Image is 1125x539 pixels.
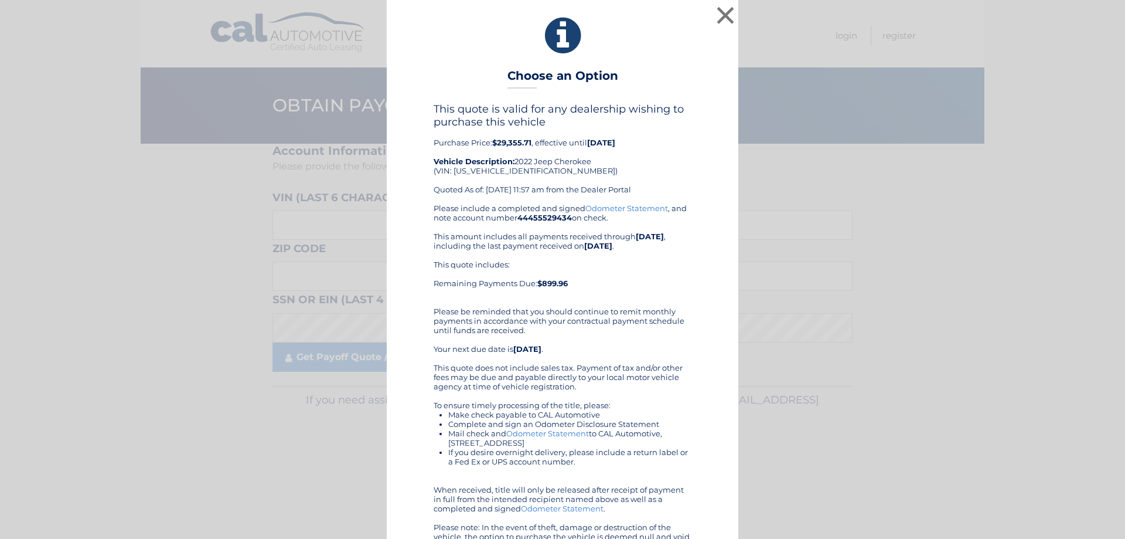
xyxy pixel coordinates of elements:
b: 44455529434 [517,213,572,222]
li: Complete and sign an Odometer Disclosure Statement [448,419,691,429]
div: This quote includes: Remaining Payments Due: [434,260,691,297]
button: × [714,4,737,27]
li: Mail check and to CAL Automotive, [STREET_ADDRESS] [448,429,691,448]
a: Odometer Statement [585,204,668,213]
b: $899.96 [537,279,568,288]
b: $29,355.71 [492,138,531,147]
b: [DATE] [584,241,612,250]
div: Purchase Price: , effective until 2022 Jeep Cherokee (VIN: [US_VEHICLE_IDENTIFICATION_NUMBER]) Qu... [434,103,691,204]
li: If you desire overnight delivery, please include a return label or a Fed Ex or UPS account number. [448,448,691,466]
strong: Vehicle Description: [434,157,514,166]
a: Odometer Statement [521,504,604,513]
b: [DATE] [587,138,615,147]
li: Make check payable to CAL Automotive [448,410,691,419]
h3: Choose an Option [507,69,618,89]
b: [DATE] [636,232,664,241]
b: [DATE] [513,344,541,354]
h4: This quote is valid for any dealership wishing to purchase this vehicle [434,103,691,128]
a: Odometer Statement [506,429,589,438]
